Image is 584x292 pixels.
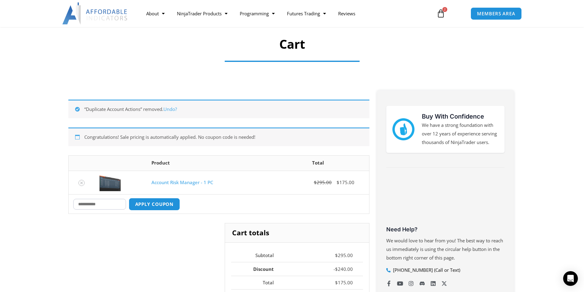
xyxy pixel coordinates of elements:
[391,266,460,275] span: [PHONE_NUMBER] (Call or Text)
[314,179,332,185] bdi: 295.00
[335,252,353,258] bdi: 295.00
[225,223,369,242] h2: Cart totals
[386,237,503,261] span: We would love to hear from you! The best way to reach us immediately is using the circular help b...
[68,127,369,146] div: Congratulations! Sale pricing is automatically applied. No coupon code is needed!
[129,198,180,210] button: Apply coupon
[337,179,354,185] bdi: 175.00
[422,112,498,121] h3: Buy With Confidence
[386,226,505,233] h3: Need Help?
[231,276,284,290] th: Total
[171,6,234,21] a: NinjaTrader Products
[471,7,522,20] a: MEMBERS AREA
[335,266,353,272] bdi: 240.00
[140,6,429,21] nav: Menu
[231,262,284,276] th: Discount
[62,2,128,25] img: LogoAI | Affordable Indicators – NinjaTrader
[89,36,495,53] h1: Cart
[335,279,338,286] span: $
[99,174,121,191] img: Screenshot 2024-08-26 15462845454 | Affordable Indicators – NinjaTrader
[337,179,339,185] span: $
[563,271,578,286] div: Open Intercom Messenger
[335,279,353,286] bdi: 175.00
[334,266,335,272] span: -
[332,6,361,21] a: Reviews
[427,5,454,22] a: 2
[281,6,332,21] a: Futures Trading
[314,179,317,185] span: $
[151,179,213,185] a: Account Risk Manager - 1 PC
[392,118,414,140] img: mark thumbs good 43913 | Affordable Indicators – NinjaTrader
[267,156,369,171] th: Total
[335,252,338,258] span: $
[68,100,369,118] div: “Duplicate Account Actions” removed.
[78,180,85,186] a: Remove Account Risk Manager - 1 PC from cart
[231,249,284,262] th: Subtotal
[422,121,498,147] p: We have a strong foundation with over 12 years of experience serving thousands of NinjaTrader users.
[442,7,447,12] span: 2
[234,6,281,21] a: Programming
[386,178,505,224] iframe: Customer reviews powered by Trustpilot
[477,11,515,16] span: MEMBERS AREA
[140,6,171,21] a: About
[335,266,338,272] span: $
[147,156,267,171] th: Product
[163,106,177,112] a: Undo?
